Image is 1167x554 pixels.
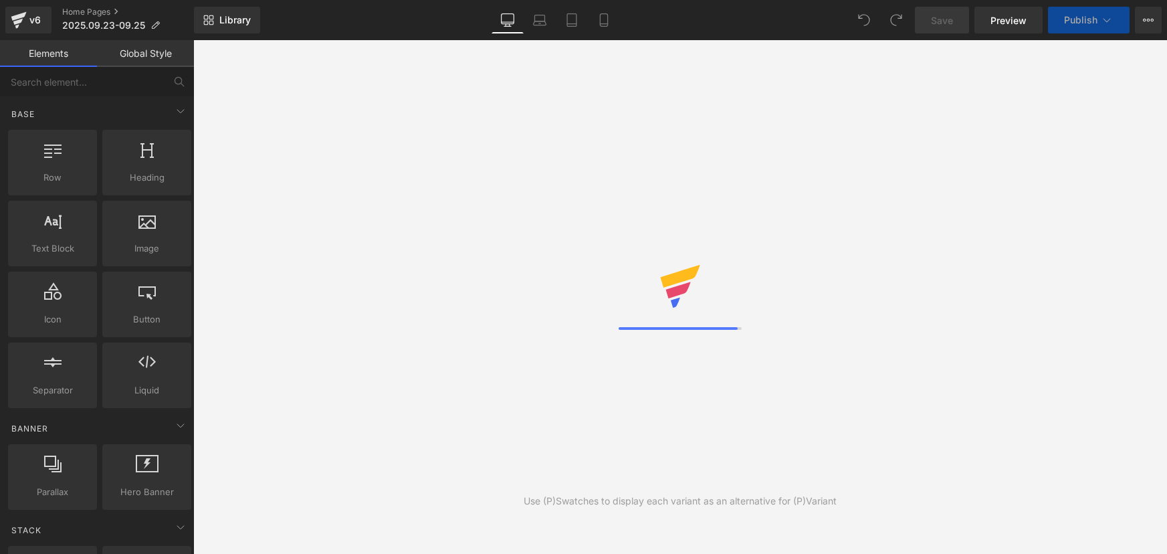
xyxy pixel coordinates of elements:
span: Publish [1064,15,1097,25]
button: Redo [883,7,910,33]
button: Publish [1048,7,1130,33]
span: Button [106,312,187,327]
span: Hero Banner [106,485,187,499]
a: Tablet [556,7,588,33]
a: v6 [5,7,51,33]
span: Parallax [12,485,93,499]
a: Preview [974,7,1043,33]
span: Heading [106,171,187,185]
span: Icon [12,312,93,327]
a: Desktop [492,7,524,33]
span: Image [106,242,187,256]
span: Separator [12,383,93,397]
span: Liquid [106,383,187,397]
a: Home Pages [62,7,194,17]
a: Global Style [97,40,194,67]
a: New Library [194,7,260,33]
button: Undo [851,7,877,33]
span: Save [931,13,953,27]
span: Library [219,14,251,26]
span: Preview [990,13,1027,27]
span: 2025.09.23-09.25 [62,20,145,31]
span: Banner [10,422,49,435]
span: Base [10,108,36,120]
span: Text Block [12,242,93,256]
span: Stack [10,524,43,537]
div: v6 [27,11,43,29]
a: Mobile [588,7,620,33]
span: Row [12,171,93,185]
button: More [1135,7,1162,33]
a: Laptop [524,7,556,33]
div: Use (P)Swatches to display each variant as an alternative for (P)Variant [524,494,837,509]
